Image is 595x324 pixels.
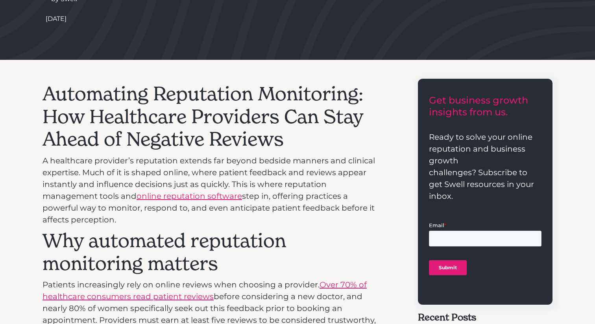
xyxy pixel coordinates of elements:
[42,280,367,301] a: Over 70% of healthcare consumers read patient reviews
[137,191,242,201] a: online reputation software
[429,94,541,118] h3: Get business growth insights from us.
[429,221,541,289] iframe: Form 1
[42,83,379,151] h2: Automating Reputation Monitoring: How Healthcare Providers Can Stay Ahead of Negative Reviews
[42,155,379,226] p: A healthcare provider’s reputation extends far beyond bedside manners and clinical expertise. Muc...
[429,131,541,202] p: Ready to solve your online reputation and business growth challenges? Subscribe to get Swell reso...
[46,14,67,24] div: [DATE]
[42,230,379,275] h2: Why automated reputation monitoring matters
